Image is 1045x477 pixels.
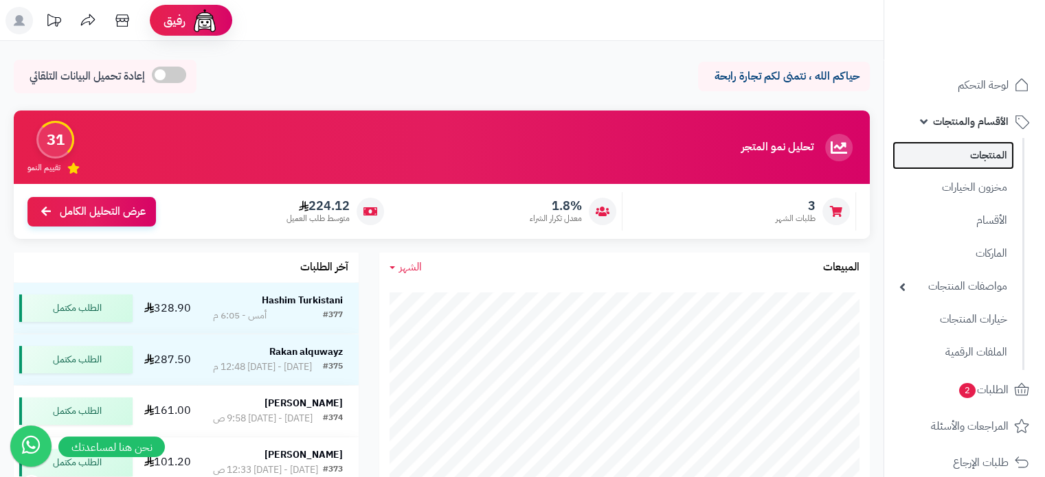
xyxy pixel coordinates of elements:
h3: آخر الطلبات [300,261,348,274]
strong: [PERSON_NAME] [265,447,343,462]
span: طلبات الشهر [776,213,816,224]
a: الملفات الرقمية [892,338,1014,367]
a: عرض التحليل الكامل [27,197,156,226]
span: معدل تكرار الشراء [530,213,582,224]
span: 1.8% [530,198,582,213]
span: متوسط طلب العميل [286,213,350,224]
td: 161.00 [138,386,197,437]
span: لوحة التحكم [958,75,1009,95]
div: الطلب مكتمل [19,294,133,322]
span: رفيق [164,12,186,29]
span: الشهر [399,259,422,275]
span: المراجعات والأسئلة [931,417,1009,436]
span: الطلبات [958,380,1009,399]
img: ai-face.png [191,7,218,34]
td: 328.90 [138,283,197,334]
a: لوحة التحكم [892,69,1037,102]
strong: [PERSON_NAME] [265,396,343,410]
div: #374 [323,412,343,426]
a: المنتجات [892,141,1014,170]
span: 3 [776,198,816,213]
td: 287.50 [138,334,197,385]
div: #377 [323,309,343,323]
a: مواصفات المنتجات [892,272,1014,301]
h3: تحليل نمو المتجر [741,141,813,154]
div: [DATE] - [DATE] 12:48 م [213,360,312,374]
img: logo-2.png [952,23,1032,51]
span: تقييم النمو [27,162,60,174]
div: الطلب مكتمل [19,397,133,425]
span: الأقسام والمنتجات [933,112,1009,131]
a: المراجعات والأسئلة [892,410,1037,443]
strong: Rakan alquwayz [269,345,343,359]
a: الشهر [390,259,422,275]
div: #375 [323,360,343,374]
div: الطلب مكتمل [19,449,133,476]
strong: Hashim Turkistani [262,293,343,307]
span: إعادة تحميل البيانات التلقائي [30,69,145,84]
span: 224.12 [286,198,350,213]
a: خيارات المنتجات [892,305,1014,334]
div: أمس - 6:05 م [213,309,267,323]
a: الطلبات2 [892,373,1037,406]
a: الماركات [892,239,1014,268]
span: طلبات الإرجاع [953,453,1009,472]
span: 2 [958,383,976,399]
span: عرض التحليل الكامل [60,204,146,220]
a: تحديثات المنصة [36,7,71,38]
a: الأقسام [892,206,1014,235]
p: حياكم الله ، نتمنى لكم تجارة رابحة [708,69,859,84]
div: [DATE] - [DATE] 12:33 ص [213,463,318,477]
div: الطلب مكتمل [19,346,133,373]
div: #373 [323,463,343,477]
div: [DATE] - [DATE] 9:58 ص [213,412,313,426]
a: مخزون الخيارات [892,173,1014,202]
h3: المبيعات [823,261,859,274]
